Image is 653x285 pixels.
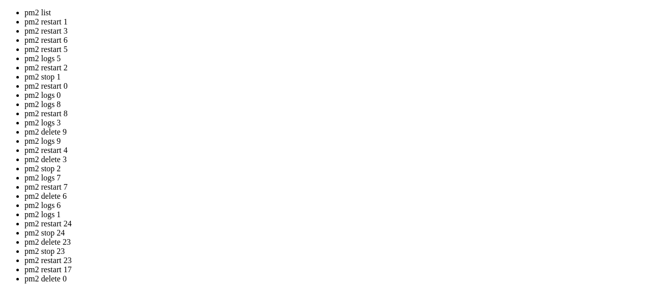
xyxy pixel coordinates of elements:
li: pm2 restart 4 [24,146,649,155]
li: pm2 restart 3 [24,27,649,36]
div: (23, 24) [104,209,108,217]
li: pm2 delete 3 [24,155,649,164]
li: pm2 restart 8 [24,109,649,118]
li: pm2 delete 9 [24,127,649,137]
li: pm2 restart 6 [24,36,649,45]
x-row: [URL][DOMAIN_NAME] [4,72,521,81]
x-row: * Strictly confined Kubernetes makes edge and IoT secure. Learn how MicroK8s [4,47,521,56]
x-row: 113 of these updates are standard security updates. [4,115,521,123]
x-row: Memory usage: 54% IPv4 address for ens3: [TECHNICAL_ID] [4,21,521,30]
x-row: Usage of /: 51.0% of 29.44GB Users logged in: 1 [4,13,521,21]
li: pm2 logs 0 [24,91,649,100]
li: pm2 list [24,8,649,17]
li: pm2 delete 6 [24,192,649,201]
li: pm2 logs 7 [24,173,649,183]
x-row: Swap usage: 0% IPv6 address for ens3: [TECHNICAL_ID] [4,30,521,38]
li: pm2 restart 24 [24,219,649,228]
li: pm2 stop 24 [24,228,649,238]
x-row: System load: 0.02 Processes: 110 [4,4,521,13]
x-row: root@bizarresmash:~# pm [4,209,521,217]
li: pm2 stop 1 [24,72,649,82]
x-row: Expanded Security Maintenance for Applications is not enabled. [4,89,521,98]
li: pm2 delete 0 [24,274,649,283]
li: pm2 logs 3 [24,118,649,127]
li: pm2 logs 9 [24,137,649,146]
li: pm2 restart 0 [24,82,649,91]
li: pm2 logs 5 [24,54,649,63]
li: pm2 delete 23 [24,238,649,247]
li: pm2 restart 7 [24,183,649,192]
li: pm2 restart 5 [24,45,649,54]
li: pm2 restart 23 [24,256,649,265]
x-row: The list of available updates is more than a week old. [4,174,521,183]
x-row: Enable ESM Apps to receive additional future security updates. [4,141,521,149]
x-row: just raised the bar for easy, resilient and secure K8s cluster deployment. [4,55,521,64]
x-row: See [URL][DOMAIN_NAME] or run: sudo pro status [4,149,521,158]
li: pm2 restart 17 [24,265,649,274]
li: pm2 logs 8 [24,100,649,109]
li: pm2 restart 2 [24,63,649,72]
x-row: To see these additional updates run: apt list --upgradable [4,123,521,132]
li: pm2 logs 1 [24,210,649,219]
li: pm2 restart 1 [24,17,649,27]
li: pm2 stop 2 [24,164,649,173]
x-row: Last login: [DATE] from [TECHNICAL_ID] [4,200,521,209]
li: pm2 stop 23 [24,247,649,256]
li: pm2 logs 6 [24,201,649,210]
x-row: To check for new updates run: sudo apt update [4,183,521,192]
x-row: 207 updates can be applied immediately. [4,107,521,115]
